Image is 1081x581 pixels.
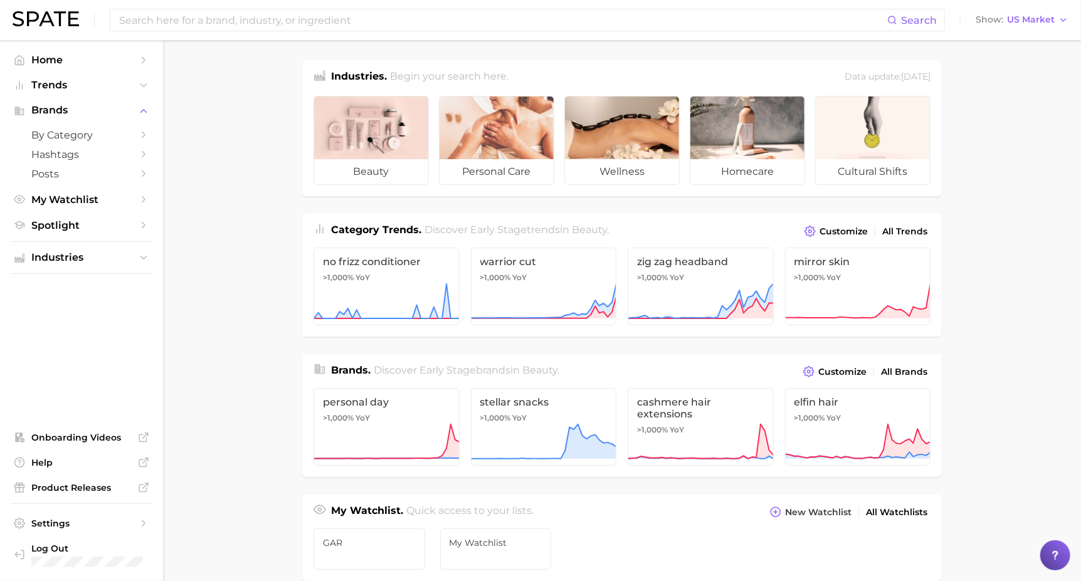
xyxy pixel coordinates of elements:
[331,224,421,236] span: Category Trends .
[690,96,805,185] a: homecare
[767,503,855,521] button: New Watchlist
[637,273,668,282] span: >1,000%
[31,54,132,66] span: Home
[31,219,132,231] span: Spotlight
[356,413,370,423] span: YoY
[10,145,153,164] a: Hashtags
[31,168,132,180] span: Posts
[637,425,668,434] span: >1,000%
[628,388,774,466] a: cashmere hair extensions>1,000% YoY
[10,50,153,70] a: Home
[323,413,354,422] span: >1,000%
[439,96,554,185] a: personal care
[794,273,825,282] span: >1,000%
[670,273,684,283] span: YoY
[480,396,608,408] span: stellar snacks
[407,503,534,521] h2: Quick access to your lists.
[863,504,931,521] a: All Watchlists
[314,528,425,570] a: GAR
[31,432,132,443] span: Onboarding Videos
[374,364,560,376] span: Discover Early Stage brands in .
[10,478,153,497] a: Product Releases
[901,14,937,26] span: Search
[356,273,370,283] span: YoY
[10,248,153,267] button: Industries
[637,256,764,268] span: zig zag headband
[879,223,931,240] a: All Trends
[31,194,132,206] span: My Watchlist
[827,273,841,283] span: YoY
[801,222,871,240] button: Customize
[323,273,354,282] span: >1,000%
[450,538,542,548] span: My Watchlist
[878,364,931,380] a: All Brands
[637,396,764,420] span: cashmere hair extensions
[31,105,132,116] span: Brands
[572,224,608,236] span: beauty
[31,149,132,160] span: Hashtags
[785,248,931,325] a: mirror skin>1,000% YoY
[10,101,153,120] button: Brands
[866,507,927,518] span: All Watchlists
[31,543,143,554] span: Log Out
[10,539,153,571] a: Log out. Currently logged in with e-mail nbedford@grantinc.com.
[523,364,558,376] span: beauty
[31,518,132,529] span: Settings
[816,159,930,184] span: cultural shifts
[314,248,460,325] a: no frizz conditioner>1,000% YoY
[31,482,132,493] span: Product Releases
[818,367,867,377] span: Customize
[471,248,617,325] a: warrior cut>1,000% YoY
[471,388,617,466] a: stellar snacks>1,000% YoY
[794,396,922,408] span: elfin hair
[794,256,922,268] span: mirror skin
[794,413,825,422] span: >1,000%
[314,96,429,185] a: beauty
[323,396,450,408] span: personal day
[331,69,387,86] h1: Industries.
[314,159,428,184] span: beauty
[314,388,460,466] a: personal day>1,000% YoY
[845,69,931,86] div: Data update: [DATE]
[480,273,511,282] span: >1,000%
[10,125,153,145] a: by Category
[628,248,774,325] a: zig zag headband>1,000% YoY
[882,226,927,237] span: All Trends
[565,159,679,184] span: wellness
[10,514,153,533] a: Settings
[391,69,509,86] h2: Begin your search here.
[480,256,608,268] span: warrior cut
[881,367,927,377] span: All Brands
[820,226,868,237] span: Customize
[564,96,680,185] a: wellness
[323,538,416,548] span: GAR
[785,388,931,466] a: elfin hair>1,000% YoY
[480,413,511,422] span: >1,000%
[331,364,371,376] span: Brands .
[331,503,403,521] h1: My Watchlist.
[440,159,554,184] span: personal care
[827,413,841,423] span: YoY
[513,273,527,283] span: YoY
[31,80,132,91] span: Trends
[10,190,153,209] a: My Watchlist
[10,76,153,95] button: Trends
[670,425,684,435] span: YoY
[31,252,132,263] span: Industries
[10,453,153,472] a: Help
[10,216,153,235] a: Spotlight
[513,413,527,423] span: YoY
[118,9,887,31] input: Search here for a brand, industry, or ingredient
[976,16,1003,23] span: Show
[10,428,153,447] a: Onboarding Videos
[31,457,132,468] span: Help
[800,363,870,380] button: Customize
[323,256,450,268] span: no frizz conditioner
[440,528,552,570] a: My Watchlist
[973,12,1072,28] button: ShowUS Market
[815,96,931,185] a: cultural shifts
[31,129,132,141] span: by Category
[13,11,79,26] img: SPATE
[425,224,609,236] span: Discover Early Stage trends in .
[10,164,153,184] a: Posts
